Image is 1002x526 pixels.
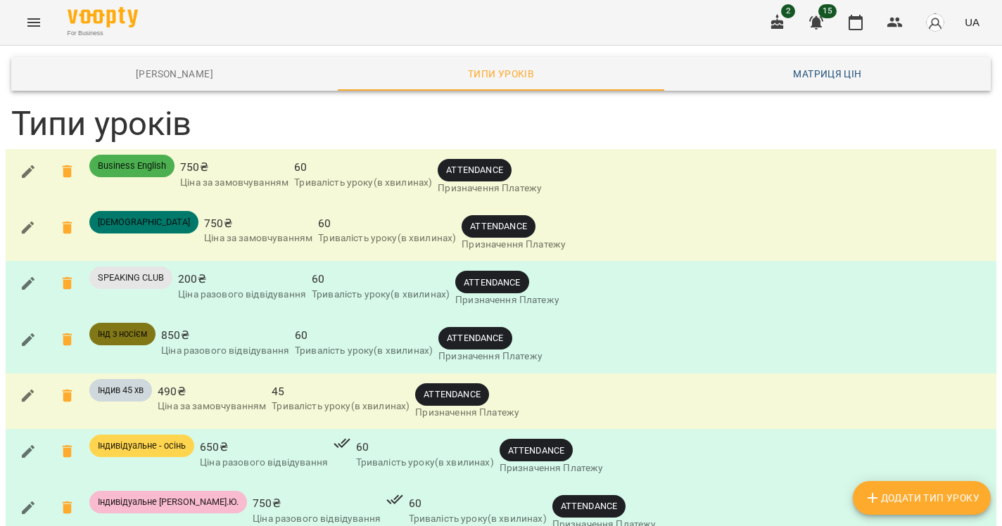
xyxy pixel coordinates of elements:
span: 60 [294,159,432,176]
span: UA [965,15,979,30]
img: Voopty Logo [68,7,138,27]
button: UA [959,9,985,35]
p: Ціна разового відвідування [253,512,381,526]
span: 60 [409,495,547,512]
span: Ви впевнені що хочите видалити Інд з носієм ? [51,323,84,357]
span: ATTENDANCE [415,387,488,401]
span: [DEMOGRAPHIC_DATA] [89,216,198,229]
p: Призначення Платежу [455,293,559,307]
span: Ви впевнені що хочите видалити Business English ? [51,155,84,188]
p: Тривалість уроку(в хвилинах) [295,344,433,358]
span: 650 ₴ [200,439,328,456]
span: Типи уроків [346,65,656,82]
span: ATTENDANCE [455,276,528,289]
span: Ви впевнені що хочите видалити Green Card ? [51,211,84,245]
span: 490 ₴ [158,383,266,400]
span: 2 [781,4,795,18]
span: For Business [68,29,138,38]
p: Тривалість уроку(в хвилинах) [294,176,432,190]
span: [PERSON_NAME] [20,65,329,82]
p: Тривалість уроку(в хвилинах) [272,399,410,413]
p: Призначення Платежу [462,238,566,252]
p: Призначення Платежу [415,406,519,420]
span: 850 ₴ [161,327,289,344]
span: SPEAKING CLUB [89,271,172,284]
span: 750 ₴ [204,215,312,232]
p: Ціна разового відвідування [178,288,306,302]
p: Ціна разового відвідування [161,344,289,358]
span: ATTENDANCE [552,499,626,513]
button: Додати Тип Уроку [853,481,991,515]
span: Ви впевнені що хочите видалити Індивідуальне - осінь ? [51,435,84,468]
span: ATTENDANCE [462,219,535,233]
span: 750 ₴ [253,495,381,512]
span: Індивідуальне - осінь [89,440,194,452]
p: Призначення Платежу [500,461,604,475]
span: Ви впевнені що хочите видалити Індив 45 хв? [51,379,84,413]
span: 15 [818,4,837,18]
p: Тривалість уроку(в хвилинах) [356,456,494,470]
span: 60 [295,327,433,344]
span: Ви впевнені що хочите видалити Індивідуальне Т.Ю. ? [51,491,84,525]
p: Тривалість уроку(в хвилинах) [318,231,456,245]
p: Ціна за замовчуванням [158,399,266,413]
span: Індивідуальне [PERSON_NAME].Ю. [89,496,247,508]
p: Тривалість уроку(в хвилинах) [312,288,450,302]
span: Business English [89,160,175,172]
span: ATTENDANCE [438,331,512,345]
p: Ціна за замовчуванням [204,231,312,245]
span: 200 ₴ [178,271,306,288]
span: 45 [272,383,410,400]
span: 60 [318,215,456,232]
span: 750 ₴ [180,159,288,176]
span: Ви впевнені що хочите видалити SPEAKING CLUB ? [51,267,84,300]
span: 60 [356,439,494,456]
h3: Типи уроків [11,105,991,143]
img: avatar_s.png [925,13,945,32]
span: ATTENDANCE [500,444,573,457]
p: Тривалість уроку(в хвилинах) [409,512,547,526]
p: Призначення Платежу [438,181,542,195]
p: Ціна за замовчуванням [180,176,288,190]
button: Menu [17,6,51,39]
span: ATTENDANCE [438,163,511,177]
span: Інд з носієм [89,328,156,340]
p: Призначення Платежу [438,349,543,364]
span: Додати Тип Уроку [864,489,979,506]
p: Ціна разового відвідування [200,456,328,470]
span: 60 [312,271,450,288]
span: Індив 45 хв [89,384,152,397]
span: Матриця цін [673,65,982,82]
